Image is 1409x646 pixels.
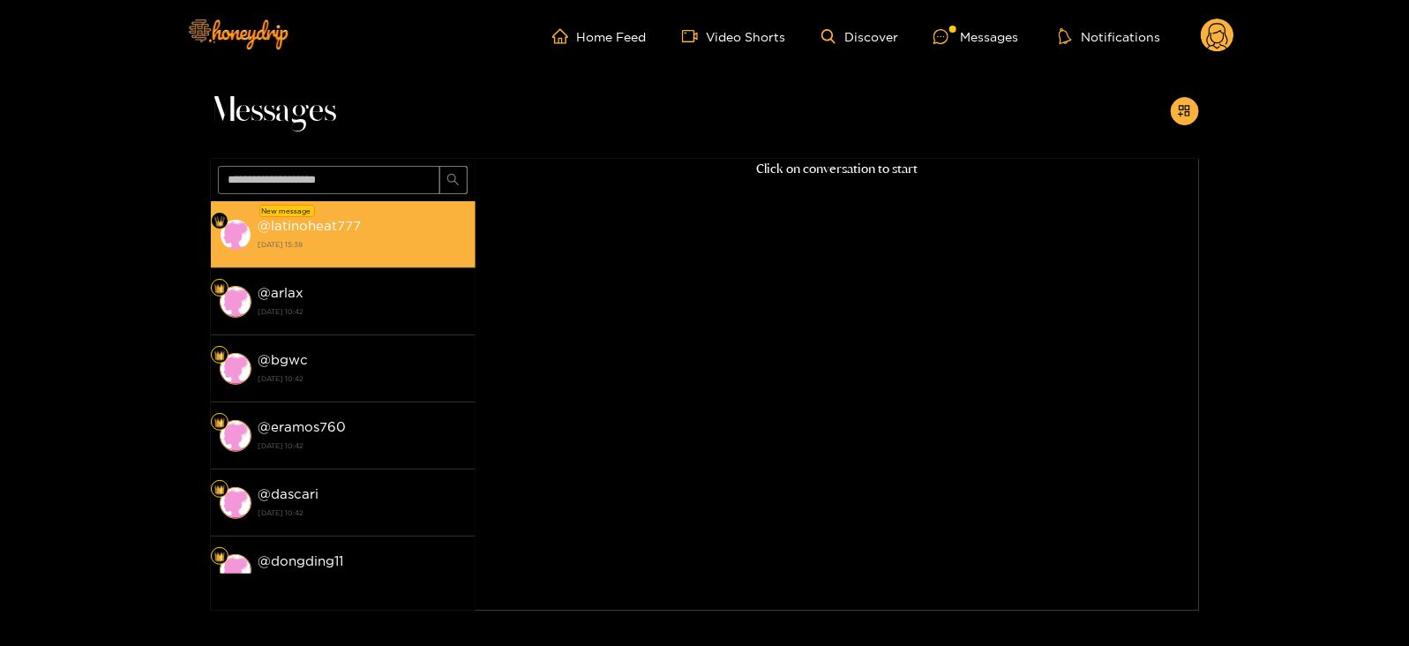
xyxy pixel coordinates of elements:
img: Fan Level [214,484,225,495]
span: search [446,173,460,188]
button: Notifications [1053,27,1165,45]
strong: [DATE] 10:42 [259,438,467,454]
img: conversation [220,554,251,586]
span: home [552,28,577,44]
button: search [439,166,468,194]
img: Fan Level [214,283,225,294]
img: conversation [220,286,251,318]
strong: @ latinoheat777 [259,218,362,233]
a: Discover [821,29,898,44]
img: conversation [220,487,251,519]
img: Fan Level [214,552,225,562]
img: conversation [220,353,251,385]
span: Messages [211,90,337,132]
p: Click on conversation to start [476,159,1199,179]
a: Home Feed [552,28,647,44]
strong: [DATE] 10:42 [259,505,467,521]
strong: [DATE] 10:42 [259,304,467,319]
strong: @ bgwc [259,352,309,367]
strong: [DATE] 10:42 [259,371,467,387]
strong: @ dascari [259,486,319,501]
a: Video Shorts [682,28,786,44]
span: appstore-add [1178,104,1191,119]
span: video-camera [682,28,707,44]
img: Fan Level [214,350,225,361]
strong: [DATE] 15:38 [259,237,467,252]
img: Fan Level [214,216,225,227]
img: conversation [220,219,251,251]
strong: [DATE] 10:42 [259,572,467,588]
strong: @ dongding11 [259,553,344,568]
img: Fan Level [214,417,225,428]
img: conversation [220,420,251,452]
strong: @ eramos760 [259,419,347,434]
strong: @ arlax [259,285,304,300]
div: New message [259,205,315,217]
button: appstore-add [1171,97,1199,125]
div: Messages [933,26,1018,47]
